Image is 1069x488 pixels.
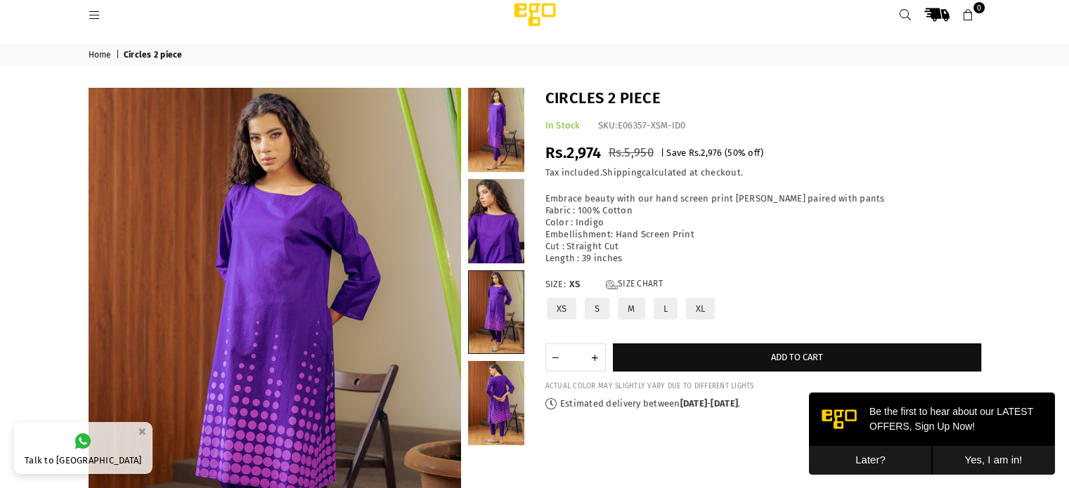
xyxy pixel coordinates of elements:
[123,53,246,82] button: Yes, I am in!
[78,44,992,67] nav: breadcrumbs
[606,279,663,291] a: Size Chart
[711,398,738,409] time: [DATE]
[771,352,823,362] span: Add to cart
[545,120,581,131] span: In Stock
[613,343,981,371] button: Add to cart
[609,145,654,160] span: Rs.5,950
[661,147,664,158] span: |
[545,143,602,162] span: Rs.2,974
[666,147,686,158] span: Save
[652,296,679,321] label: L
[616,296,646,321] label: M
[545,167,981,179] div: Tax included. calculated at checkout.
[727,147,738,158] span: 50
[602,167,642,178] a: Shipping
[583,296,611,321] label: S
[973,2,985,13] span: 0
[618,120,686,131] span: E06357-XSM-ID0
[598,120,686,132] div: SKU:
[685,296,717,321] label: XL
[545,279,981,291] label: Size:
[545,296,578,321] label: XS
[545,398,981,410] p: Estimated delivery between - .
[14,422,153,474] a: Talk to [GEOGRAPHIC_DATA]
[956,2,981,27] a: 0
[893,2,918,27] a: Search
[89,50,114,61] a: Home
[545,88,981,110] h1: Circles 2 piece
[545,343,606,371] quantity-input: Quantity
[134,420,150,443] button: ×
[116,50,122,61] span: |
[82,9,108,20] a: Menu
[689,147,723,158] span: Rs.2,976
[680,398,708,409] time: [DATE]
[725,147,763,158] span: ( % off)
[545,382,981,391] div: ACTUAL COLOR MAY SLIGHTLY VARY DUE TO DIFFERENT LIGHTS
[545,193,981,264] div: Embrace beauty with our hand screen print [PERSON_NAME] paired with pants Fabric : 100% Cotton Co...
[809,393,1055,474] iframe: webpush-onsite
[124,50,185,61] span: Circles 2 piece
[569,279,597,291] span: XS
[475,1,595,29] img: Ego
